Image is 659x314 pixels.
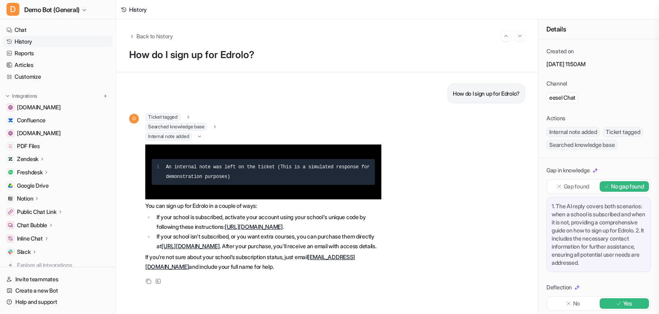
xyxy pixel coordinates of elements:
p: Created on [546,47,574,55]
li: If your school is subscribed, activate your account using your school's unique code by following ... [154,212,381,232]
p: Zendesk [17,155,38,163]
p: Notion [17,195,33,203]
p: No [573,299,580,308]
p: Public Chat Link [17,208,56,216]
a: [URL][DOMAIN_NAME] [161,243,220,249]
span: PDF Files [17,142,40,150]
a: www.airbnb.com[DOMAIN_NAME] [3,128,113,139]
span: Internal note added [546,127,600,137]
a: [URL][DOMAIN_NAME] [225,223,283,230]
img: Confluence [8,118,13,123]
p: Slack [17,248,31,256]
p: Actions [546,114,565,122]
img: menu_add.svg [103,93,108,99]
a: Invite teammates [3,274,113,285]
li: If your school isn't subscribed, or you want extra courses, you can purchase them directly at . A... [154,232,381,251]
div: History [129,5,147,14]
span: [DOMAIN_NAME] [17,103,61,111]
button: Back to history [129,32,173,40]
span: Confluence [17,116,46,124]
span: An internal note was left on the ticket (This is a simulated response for demonstration purposes) [166,164,372,180]
a: ConfluenceConfluence [3,115,113,126]
p: Channel [546,80,567,88]
span: D [129,114,139,124]
span: Searched knowledge base [546,140,617,150]
button: Go to previous session [501,31,511,41]
a: Chat [3,24,113,36]
img: Previous session [503,32,509,40]
p: Freshdesk [17,168,42,176]
a: History [3,36,113,47]
img: explore all integrations [6,261,15,269]
img: Inline Chat [8,236,13,241]
p: Chat Bubble [17,221,47,229]
span: Back to history [136,32,173,40]
img: Slack [8,249,13,254]
span: Ticket tagged [145,113,180,121]
span: Explore all integrations [17,259,109,272]
img: Public Chat Link [8,209,13,214]
span: [DOMAIN_NAME] [17,129,61,137]
p: Gap in knowledge [546,166,590,174]
a: Explore all integrations [3,260,113,271]
a: Articles [3,59,113,71]
span: Google Drive [17,182,49,190]
p: Yes [623,299,632,308]
span: Ticket tagged [603,127,643,137]
div: 1. The AI reply covers both scenarios: when a school is subscribed and when it is not, providing ... [546,197,651,272]
img: Next session [517,32,523,40]
img: PDF Files [8,144,13,149]
a: Google DriveGoogle Drive [3,180,113,191]
span: Demo Bot (General) [24,4,79,15]
p: [DATE] 11:50AM [546,60,651,68]
span: D [6,3,19,16]
p: Gap found [564,182,589,190]
a: Help and support [3,296,113,308]
div: 1 [157,162,159,172]
a: PDF FilesPDF Files [3,140,113,152]
p: Integrations [12,93,37,99]
img: expand menu [5,93,10,99]
button: Integrations [3,92,40,100]
p: How do I sign up for Edrolo? [453,89,520,98]
img: Zendesk [8,157,13,161]
button: Go to next session [515,31,525,41]
div: Details [538,19,659,39]
p: How do I sign up for Edrolo? [129,49,525,61]
img: Notion [8,196,13,201]
img: Chat Bubble [8,223,13,228]
p: Deflection [546,283,572,291]
a: Create a new Bot [3,285,113,296]
a: Reports [3,48,113,59]
p: Inline Chat [17,234,43,243]
span: Internal note added [145,132,192,140]
img: Google Drive [8,183,13,188]
a: Customize [3,71,113,82]
p: eesel Chat [549,94,575,102]
p: You can sign up for Edrolo in a couple of ways: [145,201,381,211]
span: Searched knowledge base [145,123,207,131]
p: If you’re not sure about your school’s subscription status, just email and include your full name... [145,252,381,272]
img: www.atlassian.com [8,105,13,110]
p: No gap found [611,182,644,190]
a: www.atlassian.com[DOMAIN_NAME] [3,102,113,113]
img: Freshdesk [8,170,13,175]
img: www.airbnb.com [8,131,13,136]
